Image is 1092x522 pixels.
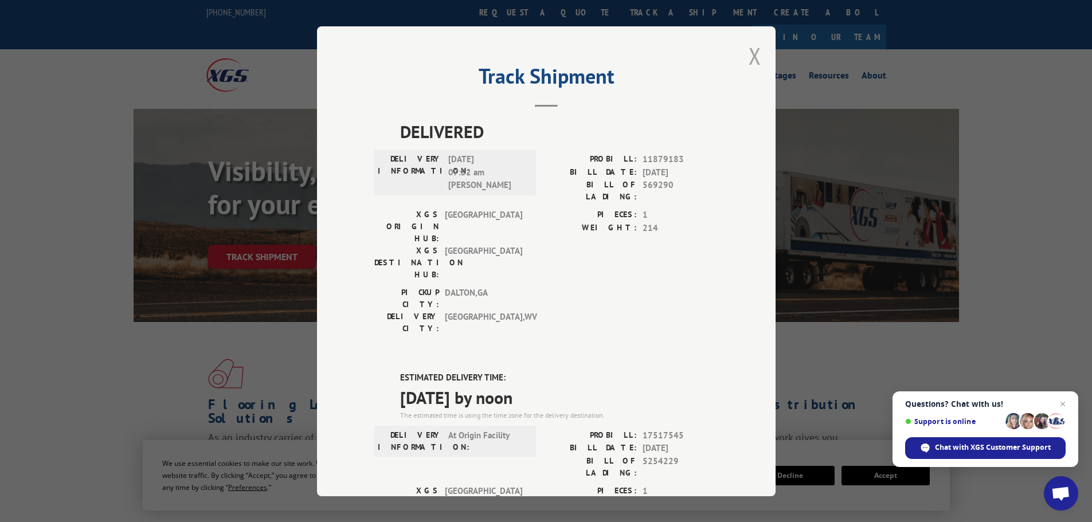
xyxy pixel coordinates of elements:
span: Close chat [1056,397,1070,411]
label: DELIVERY CITY: [374,311,439,335]
span: DELIVERED [400,119,718,144]
label: XGS DESTINATION HUB: [374,245,439,281]
label: ESTIMATED DELIVERY TIME: [400,371,718,384]
span: [DATE] [643,166,718,179]
label: DELIVERY INFORMATION: [378,153,443,192]
label: XGS ORIGIN HUB: [374,209,439,245]
span: [GEOGRAPHIC_DATA] [445,209,522,245]
label: BILL OF LADING: [546,454,637,478]
span: [GEOGRAPHIC_DATA] , WV [445,311,522,335]
span: Questions? Chat with us! [905,399,1066,409]
label: BILL DATE: [546,442,637,455]
h2: Track Shipment [374,68,718,90]
label: WEIGHT: [546,221,637,234]
span: [DATE] by noon [400,384,718,410]
label: PIECES: [546,209,637,222]
span: 11879183 [643,153,718,166]
span: 1 [643,484,718,497]
div: Chat with XGS Customer Support [905,437,1066,459]
span: [GEOGRAPHIC_DATA] [445,245,522,281]
span: [DATE] [643,442,718,455]
label: PROBILL: [546,153,637,166]
span: 17517545 [643,429,718,442]
label: PIECES: [546,484,637,497]
button: Close modal [749,41,761,71]
label: PICKUP CITY: [374,286,439,311]
span: [DATE] 07:52 am [PERSON_NAME] [448,153,526,192]
span: DALTON , GA [445,286,522,311]
span: 569290 [643,179,718,203]
span: Chat with XGS Customer Support [935,442,1051,453]
label: BILL DATE: [546,166,637,179]
span: 1 [643,209,718,222]
div: The estimated time is using the time zone for the delivery destination. [400,410,718,420]
span: [GEOGRAPHIC_DATA] [445,484,522,520]
label: BILL OF LADING: [546,179,637,203]
span: 5254229 [643,454,718,478]
span: 214 [643,221,718,234]
label: DELIVERY INFORMATION: [378,429,443,453]
label: XGS ORIGIN HUB: [374,484,439,520]
span: At Origin Facility [448,429,526,453]
span: Support is online [905,417,1001,426]
label: PROBILL: [546,429,637,442]
div: Open chat [1044,476,1078,511]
